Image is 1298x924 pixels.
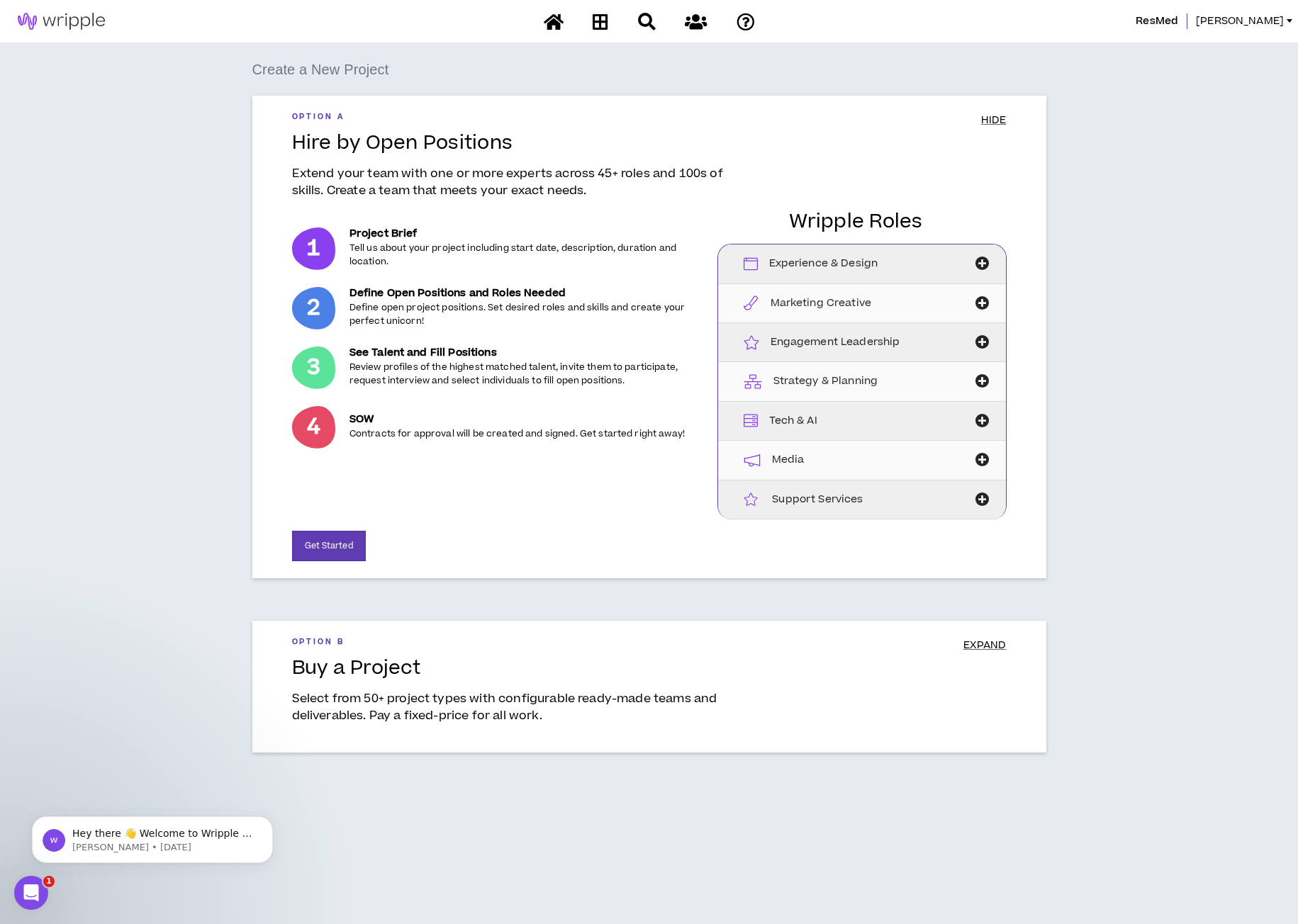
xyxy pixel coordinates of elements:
h1: Wripple Roles [717,210,995,232]
p: Contracts for approval will be created and signed. Get started right away! [349,427,685,441]
span: Experience & Design [769,256,878,271]
p: Tell us about your project including start date, description, duration and location. [349,242,695,269]
p: 2 [292,287,335,329]
iframe: Intercom notifications message [11,787,294,886]
span: Support Services [772,492,863,507]
h5: Option B [292,638,345,646]
iframe: Intercom live chat [14,876,48,910]
span: HIDE [981,113,1007,128]
button: Get Started [292,531,366,561]
span: Tech & AI [769,413,817,429]
span: Strategy & Planning [773,373,878,389]
p: 4 [292,406,335,449]
p: Extend your team with one or more experts across 45+ roles and 100s of skills. Create a team that... [292,165,753,199]
h5: Project Brief [349,228,695,240]
span: Media [772,452,805,468]
span: EXPAND [963,638,1007,653]
span: ResMed [1136,13,1178,29]
p: Define open project positions. Set desired roles and skills and create your perfect unicorn! [349,301,695,328]
h5: SOW [349,414,685,426]
h1: Buy a Project [292,657,1007,679]
p: Select from 50+ project types with configurable ready-made teams and deliverables. Pay a fixed-pr... [292,690,753,724]
h5: Option A [292,113,345,121]
p: Review profiles of the highest matched talent, invite them to participate, request interview and ... [349,361,695,388]
span: 1 [43,876,55,887]
p: 1 [292,227,335,270]
span: Marketing Creative [771,295,872,311]
h1: Hire by Open Positions [292,132,1007,154]
h5: Define Open Positions and Roles Needed [349,288,695,300]
p: 3 [292,346,335,389]
a: HIDE [981,113,1007,132]
span: [PERSON_NAME] [1196,13,1284,29]
a: EXPAND [963,638,1007,657]
span: Engagement Leadership [771,334,900,350]
div: Create a New Project [252,58,1046,81]
h5: See Talent and Fill Positions [349,347,695,359]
